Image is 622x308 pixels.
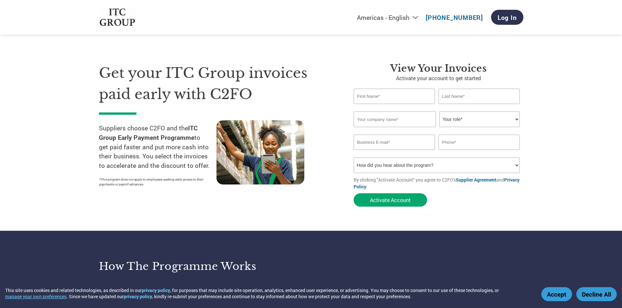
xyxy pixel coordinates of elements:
div: Invalid company name or company name is too long [354,128,520,132]
button: manage your own preferences [5,293,67,300]
h1: Get your ITC Group invoices paid early with C2FO [99,63,334,105]
button: Decline All [576,287,617,301]
a: Privacy Policy [354,177,519,190]
h3: How the programme works [99,260,303,273]
button: Accept [541,287,572,301]
a: privacy policy [124,293,152,300]
div: Invalid last name or last name is too long [439,105,520,109]
img: supply chain worker [216,120,304,184]
input: Last Name* [439,89,520,104]
div: This site uses cookies and related technologies, as described in our , for purposes that may incl... [5,287,532,300]
div: Invalid first name or first name is too long [354,105,435,109]
input: First Name* [354,89,435,104]
input: Invalid Email format [354,135,435,150]
div: Inavlid Phone Number [439,151,520,155]
input: Phone* [439,135,520,150]
a: Log In [491,10,523,25]
a: [PHONE_NUMBER] [426,13,483,22]
p: By clicking "Activate Account" you agree to C2FO's and [354,176,523,190]
button: Activate Account [354,193,427,207]
h3: View your invoices [354,63,523,74]
p: Activate your account to get started [354,74,523,82]
div: Inavlid Email Address [354,151,435,155]
p: *This program does not apply to employees seeking early access to their paychecks or payroll adva... [99,177,210,187]
a: Supplier Agreement [456,177,496,183]
img: ITC Group [99,8,136,26]
strong: ITC Group Early Payment Programme [99,124,198,141]
select: Title/Role [439,111,520,127]
a: privacy policy [142,287,170,293]
input: Your company name* [354,111,436,127]
p: Suppliers choose C2FO and the to get paid faster and put more cash into their business. You selec... [99,124,216,170]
